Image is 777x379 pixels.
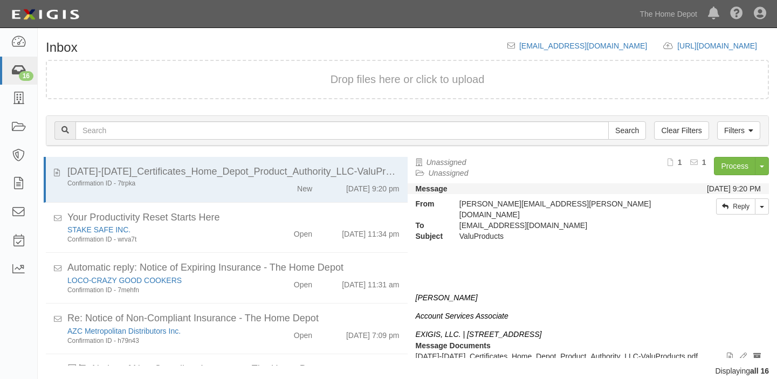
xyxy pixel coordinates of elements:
i: View [727,353,733,361]
input: Search [608,121,646,140]
strong: To [408,220,451,231]
b: all 16 [750,367,769,375]
i: [PERSON_NAME] [416,293,478,302]
a: STAKE SAFE INC. [67,225,130,234]
b: 1 [678,158,682,167]
i: EXIGIS, LLC. | [STREET_ADDRESS] |Direct: 646.762.1544|Email: [416,330,542,349]
a: Process [714,157,755,175]
div: Open [294,275,312,290]
div: inbox@thdmerchandising.complianz.com [451,220,671,231]
strong: Message Documents [416,341,491,350]
a: Reply [716,198,755,215]
div: [DATE] 11:31 am [342,275,399,290]
i: Account Services Associate [416,312,508,320]
i: Help Center - Complianz [730,8,743,20]
strong: From [408,198,451,209]
div: [DATE] 9:20 PM [707,183,761,194]
strong: Subject [408,231,451,242]
a: LOCO-CRAZY GOOD COOKERS [67,276,182,285]
div: Confirmation ID - 7mehfn [67,286,255,295]
div: 16 [19,71,33,81]
input: Search [75,121,609,140]
div: Open [294,224,312,239]
div: Automatic reply: Notice of Expiring Insurance - The Home Depot [67,261,400,275]
div: Open [294,326,312,341]
a: Clear Filters [654,121,709,140]
div: Displaying [38,366,777,376]
div: [DATE] 7:09 pm [346,326,400,341]
button: Drop files here or click to upload [331,72,485,87]
div: Confirmation ID - h79n43 [67,336,255,346]
div: 回复: Notice of Non-Compliant Insurance - The Home Depot [67,362,400,376]
div: Confirmation ID - 7trpka [67,179,255,188]
a: Unassigned [427,158,466,167]
a: [EMAIL_ADDRESS][DOMAIN_NAME] [519,42,647,50]
div: [DATE] 11:34 pm [342,224,399,239]
div: Confirmation ID - wrva7t [67,235,255,244]
div: Your Productivity Reset Starts Here [67,211,400,225]
h1: Inbox [46,40,78,54]
a: AZC Metropolitan Distributors Inc. [67,327,181,335]
div: [PERSON_NAME][EMAIL_ADDRESS][PERSON_NAME][DOMAIN_NAME] [451,198,671,220]
div: Re: Notice of Non-Compliant Insurance - The Home Depot [67,312,400,326]
div: New [297,179,312,194]
b: 1 [702,158,706,167]
p: [DATE]-[DATE]_Certificates_Home_Depot_Product_Authority_LLC-ValuProducts.pdf [416,351,761,362]
div: [DATE] 9:20 pm [346,179,400,194]
strong: Message [416,184,448,193]
div: ValuProducts [451,231,671,242]
div: 2025-2026_Certificates_Home_Depot_Product_Authority_LLC-ValuProducts.pdf [67,165,400,179]
a: Unassigned [429,169,469,177]
i: Archive document [753,353,761,361]
i: Edit document [739,353,747,361]
img: logo-5460c22ac91f19d4615b14bd174203de0afe785f0fc80cf4dbbc73dc1793850b.png [8,5,82,24]
a: The Home Depot [634,3,703,25]
a: Filters [717,121,760,140]
a: [URL][DOMAIN_NAME] [677,42,769,50]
